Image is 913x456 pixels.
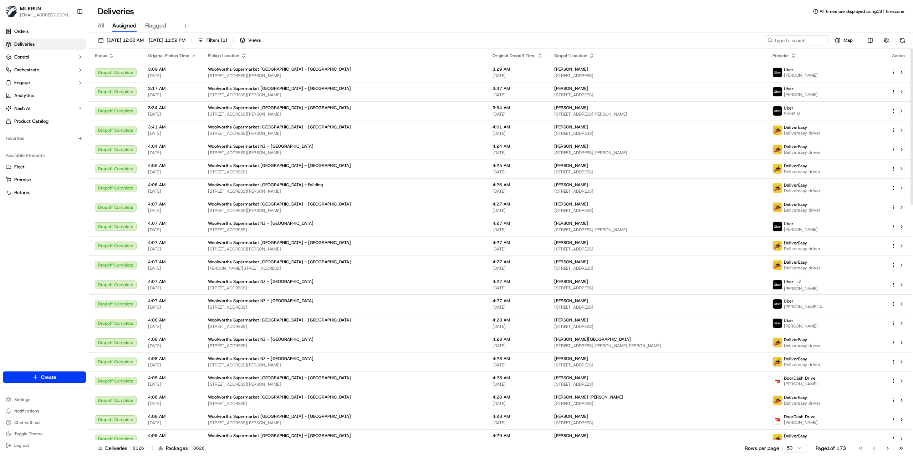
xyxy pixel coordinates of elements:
button: Chat with us! [3,417,86,427]
span: [DATE] [148,324,197,329]
span: 4:01 AM [493,124,543,130]
span: Analytics [14,92,34,99]
span: [DATE] [148,246,197,252]
span: Deliveries [14,41,35,47]
span: [STREET_ADDRESS][PERSON_NAME] [208,188,481,194]
button: [EMAIL_ADDRESS][DOMAIN_NAME] [20,12,71,18]
span: [DATE] [148,343,197,349]
button: MILKRUN [20,5,41,12]
span: [STREET_ADDRESS] [554,131,761,136]
a: Returns [6,189,83,196]
span: Map [843,37,853,44]
a: Analytics [3,90,86,101]
span: [DATE] [148,401,197,406]
span: [PERSON_NAME] [554,105,588,111]
span: Woolworths Supermarket [GEOGRAPHIC_DATA] - [GEOGRAPHIC_DATA] [208,201,351,207]
div: 8626 [191,445,207,451]
button: Notifications [3,406,86,416]
span: [STREET_ADDRESS] [554,265,761,271]
span: ( 1 ) [221,37,227,44]
span: [STREET_ADDRESS][PERSON_NAME][PERSON_NAME] [554,343,761,349]
span: Woolworths Supermarket [GEOGRAPHIC_DATA] - [GEOGRAPHIC_DATA] [208,66,351,72]
span: 4:27 AM [493,201,543,207]
span: [PERSON_NAME] [554,240,588,245]
span: [DATE] [493,188,543,194]
span: [DATE] [148,208,197,213]
span: [PERSON_NAME] [554,221,588,226]
span: [STREET_ADDRESS] [554,246,761,252]
button: Fleet [3,161,86,173]
span: [STREET_ADDRESS][PERSON_NAME] [208,150,481,156]
span: Delivereasy driver [784,150,821,155]
span: 4:24 AM [493,143,543,149]
span: [STREET_ADDRESS][PERSON_NAME] [554,227,761,233]
span: [PERSON_NAME] [554,86,588,91]
span: [PERSON_NAME] [784,420,818,425]
button: [DATE] 12:00 AM - [DATE] 11:59 PM [95,35,189,45]
span: Woolworths Supermarket [GEOGRAPHIC_DATA] - [GEOGRAPHIC_DATA] [208,375,351,381]
span: DeliverEasy [784,356,807,362]
span: Engage [14,80,30,86]
span: All [98,21,104,30]
span: [PERSON_NAME] [784,72,818,78]
span: [PERSON_NAME] [554,298,588,304]
button: Map [832,35,856,45]
span: [DATE] [493,111,543,117]
span: [STREET_ADDRESS][PERSON_NAME] [208,420,481,426]
span: Woolworths Supermarket [GEOGRAPHIC_DATA] - [GEOGRAPHIC_DATA] [208,259,351,265]
button: Promise [3,174,86,186]
img: delivereasy_logo.png [773,260,782,270]
button: Log out [3,440,86,450]
span: Woolworths Supermarket [GEOGRAPHIC_DATA] - [GEOGRAPHIC_DATA] [208,317,351,323]
span: 4:09 AM [148,433,197,439]
span: Filters [206,37,227,44]
span: Returns [14,189,30,196]
span: [DATE] 12:00 AM - [DATE] 11:59 PM [107,37,185,44]
img: uber-new-logo.jpeg [773,68,782,77]
span: DeliverEasy [784,337,807,343]
button: +2 [795,278,803,286]
span: 3:17 AM [148,86,197,91]
img: delivereasy_logo.png [773,434,782,444]
span: 4:06 AM [148,182,197,188]
span: 4:08 AM [148,356,197,361]
span: 4:27 AM [493,279,543,284]
span: [STREET_ADDRESS][PERSON_NAME] [554,150,761,156]
span: Woolworths Supermarket [GEOGRAPHIC_DATA] - [GEOGRAPHIC_DATA] [208,394,351,400]
span: Woolworths Supermarket NZ - [GEOGRAPHIC_DATA] [208,298,313,304]
div: Packages [158,445,207,452]
div: Action [891,53,906,59]
span: 4:28 AM [493,336,543,342]
span: Delivereasy driver [784,130,821,136]
span: Woolworths Supermarket [GEOGRAPHIC_DATA] - [GEOGRAPHIC_DATA] [208,414,351,419]
img: doordash_logo_v2.png [773,415,782,424]
span: 4:04 AM [148,143,197,149]
span: 3:09 AM [148,66,197,72]
span: [STREET_ADDRESS][PERSON_NAME] [208,381,481,387]
span: Assigned [112,21,137,30]
button: Orchestrate [3,64,86,76]
span: Woolworths Supermarket [GEOGRAPHIC_DATA] - [GEOGRAPHIC_DATA] [208,124,351,130]
span: Orders [14,28,29,35]
img: uber-new-logo.jpeg [773,280,782,289]
span: [STREET_ADDRESS][PERSON_NAME] [208,362,481,368]
span: Woolworths Supermarket NZ - [GEOGRAPHIC_DATA] [208,143,313,149]
span: [PERSON_NAME] [554,201,588,207]
img: delivereasy_logo.png [773,338,782,347]
img: uber-new-logo.jpeg [773,319,782,328]
span: Original Pickup Time [148,53,189,59]
span: Pickup Location [208,53,239,59]
span: Promise [14,177,31,183]
span: Delivereasy driver [784,188,821,194]
span: Woolworths Supermarket NZ - [GEOGRAPHIC_DATA] [208,336,313,342]
span: 4:08 AM [148,394,197,400]
span: Uber [784,279,794,285]
span: Status [95,53,107,59]
span: [STREET_ADDRESS] [208,304,481,310]
span: [STREET_ADDRESS] [554,401,761,406]
span: Woolworths Supermarket NZ - [GEOGRAPHIC_DATA] [208,356,313,361]
span: Woolworths Supermarket [GEOGRAPHIC_DATA] - [GEOGRAPHIC_DATA] [208,433,351,439]
div: Available Products [3,150,86,161]
span: Woolworths Supermarket [GEOGRAPHIC_DATA] - [GEOGRAPHIC_DATA] [208,86,351,91]
span: DoorDash Drive [784,375,816,381]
